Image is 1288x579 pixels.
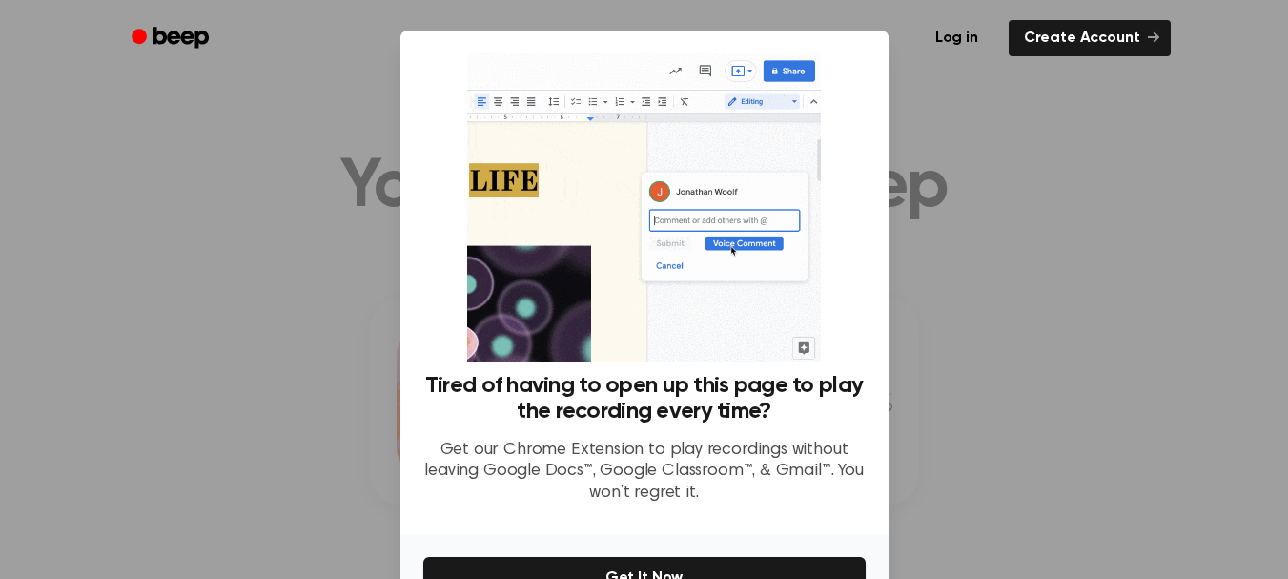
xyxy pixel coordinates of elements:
a: Beep [118,20,226,57]
h3: Tired of having to open up this page to play the recording every time? [423,373,866,424]
img: Beep extension in action [467,53,821,362]
p: Get our Chrome Extension to play recordings without leaving Google Docs™, Google Classroom™, & Gm... [423,440,866,505]
a: Log in [916,16,997,60]
a: Create Account [1009,20,1171,56]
